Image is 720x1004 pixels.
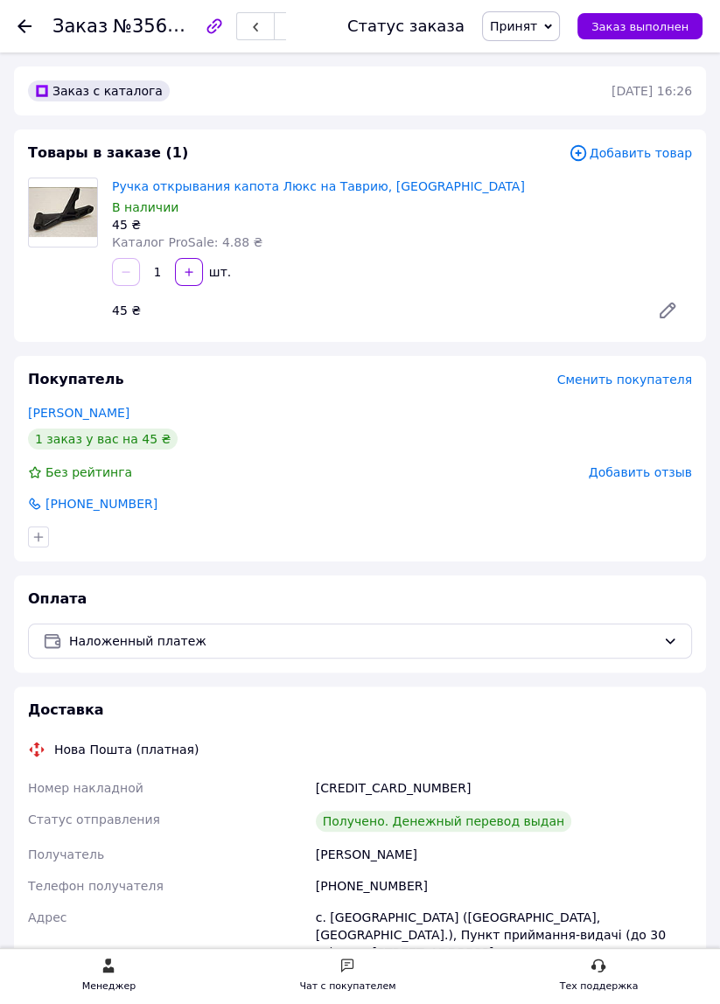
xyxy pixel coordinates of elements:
div: Менеджер [82,978,136,995]
span: Доставка [28,701,104,718]
div: Нова Пошта (платная) [50,741,203,758]
div: шт. [205,263,233,281]
span: Номер накладной [28,781,143,795]
span: Товары в заказе (1) [28,144,188,161]
a: [PHONE_NUMBER] [26,495,159,512]
span: Статус отправления [28,812,160,826]
div: Получено. Денежный перевод выдан [316,811,571,832]
button: Заказ выполнен [577,13,703,39]
span: Покупатель [28,371,123,387]
div: Вернуться назад [17,17,31,35]
span: Сменить покупателя [557,373,692,387]
div: 45 ₴ [105,298,636,323]
div: с. [GEOGRAPHIC_DATA] ([GEOGRAPHIC_DATA], [GEOGRAPHIC_DATA].), Пункт приймання-видачі (до 30 кг): ... [312,902,696,968]
div: [PHONE_NUMBER] [312,870,696,902]
div: [CREDIT_CARD_NUMBER] [312,772,696,804]
span: Оплата [28,590,87,607]
a: [PERSON_NAME] [28,406,129,420]
span: Без рейтинга [45,465,132,479]
div: Чат с покупателем [299,978,395,995]
span: Адрес [28,910,66,924]
span: №356183029 [113,15,237,37]
span: Получатель [28,847,104,861]
span: Заказ выполнен [591,20,689,33]
span: Телефон получателя [28,879,164,893]
div: 1 заказ у вас на 45 ₴ [28,429,178,450]
a: Редактировать [643,293,692,328]
span: Принят [490,19,537,33]
span: Наложенный платеж [69,631,656,651]
a: Ручка открывания капота Люкс на Таврию, [GEOGRAPHIC_DATA] [112,179,525,193]
div: Заказ с каталога [28,80,170,101]
div: [PERSON_NAME] [312,839,696,870]
div: Статус заказа [347,17,465,35]
span: Каталог ProSale: 4.88 ₴ [112,235,262,249]
span: Добавить товар [569,143,692,163]
span: Добавить отзыв [589,465,692,479]
span: В наличии [112,200,178,214]
img: Ручка открывания капота Люкс на Таврию, Славуту [29,187,97,237]
span: Заказ [52,16,108,37]
div: Тех поддержка [560,978,639,995]
span: [PHONE_NUMBER] [44,495,159,512]
div: 45 ₴ [112,216,692,234]
time: [DATE] 16:26 [612,84,692,98]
